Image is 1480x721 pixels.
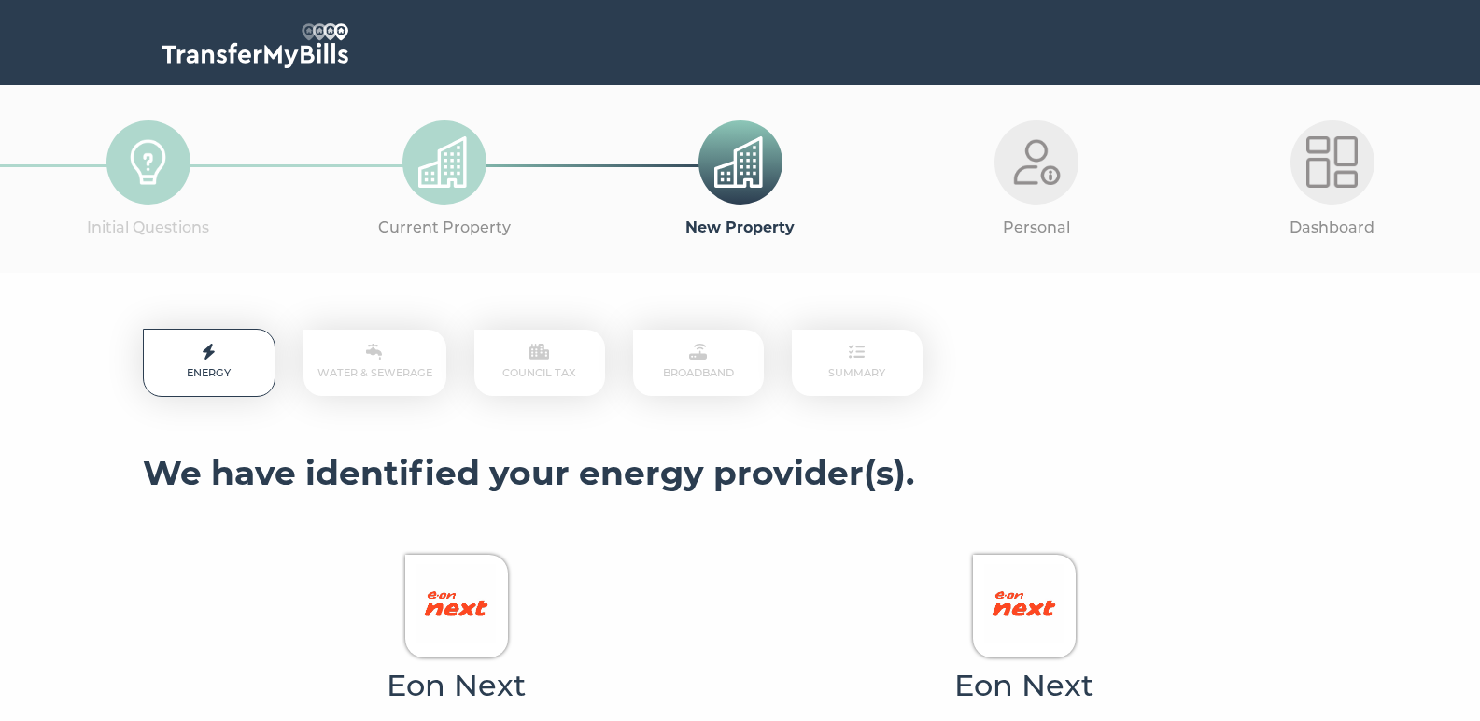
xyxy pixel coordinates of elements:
[1184,216,1480,240] p: Dashboard
[792,330,923,396] p: Summary
[888,216,1184,240] p: Personal
[1306,136,1358,188] img: Dashboard-Light.png
[418,136,470,188] img: Previous-Property.png
[176,667,738,704] h4: Eon Next
[984,564,1064,643] img: Eon Next Logo
[416,564,496,643] img: Eon Next Logo
[143,329,275,397] p: Energy
[633,330,764,396] p: Broadband
[592,216,888,240] p: New Property
[743,667,1305,704] h4: Eon Next
[714,136,766,188] img: Previous-Property.png
[474,330,605,396] p: Council Tax
[162,23,348,68] img: TransferMyBills.com - Helping ease the stress of moving
[122,136,174,188] img: Initial-Questions-Icon.png
[296,216,592,240] p: Current Property
[303,330,446,396] p: Water & Sewerage
[143,453,1338,494] h3: We have identified your energy provider(s).
[1010,136,1062,188] img: Personal-Light.png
